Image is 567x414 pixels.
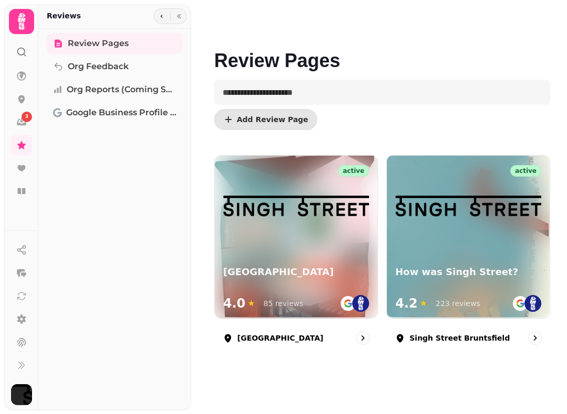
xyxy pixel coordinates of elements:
[264,298,303,309] div: 85 reviews
[409,333,510,343] p: Singh Street Bruntsfield
[510,165,541,177] div: active
[386,155,550,353] a: Singh Street BruntsfieldactiveHow was Singh Street?How was Singh Street?4.2★223 reviewsSingh Stre...
[395,295,418,312] span: 4.2
[67,83,176,96] span: Org Reports (coming soon)
[512,295,529,312] img: go-emblem@2x.png
[214,109,317,130] button: Add Review Page
[68,60,129,73] span: Org Feedback
[237,333,323,343] p: [GEOGRAPHIC_DATA]
[248,297,255,310] span: ★
[395,195,541,216] img: How was Singh Street?
[11,384,32,405] img: User avatar
[38,29,191,410] nav: Tabs
[223,266,369,279] h3: [GEOGRAPHIC_DATA]
[47,10,81,21] h2: Reviews
[223,295,246,312] span: 4.0
[47,33,183,54] a: Review Pages
[340,295,356,312] img: go-emblem@2x.png
[524,295,541,312] img: st.png
[395,266,541,279] h3: How was Singh Street?
[530,333,540,343] svg: go to
[214,155,378,353] a: Singh Street AberdeenactiveSingh Street Aberdeen[GEOGRAPHIC_DATA]4.0★85 reviews[GEOGRAPHIC_DATA]
[358,333,368,343] svg: go to
[214,25,550,71] h1: Review Pages
[47,102,183,123] a: Google Business Profile (Beta)
[47,79,183,100] a: Org Reports (coming soon)
[9,384,34,405] button: User avatar
[237,116,308,123] span: Add Review Page
[66,106,176,119] span: Google Business Profile (Beta)
[436,298,480,309] div: 223 reviews
[11,112,32,133] a: 3
[25,113,28,121] span: 3
[352,295,369,312] img: st.png
[68,37,129,50] span: Review Pages
[223,195,369,216] img: Singh Street Aberdeen
[420,297,427,310] span: ★
[338,165,369,177] div: active
[47,56,183,77] a: Org Feedback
